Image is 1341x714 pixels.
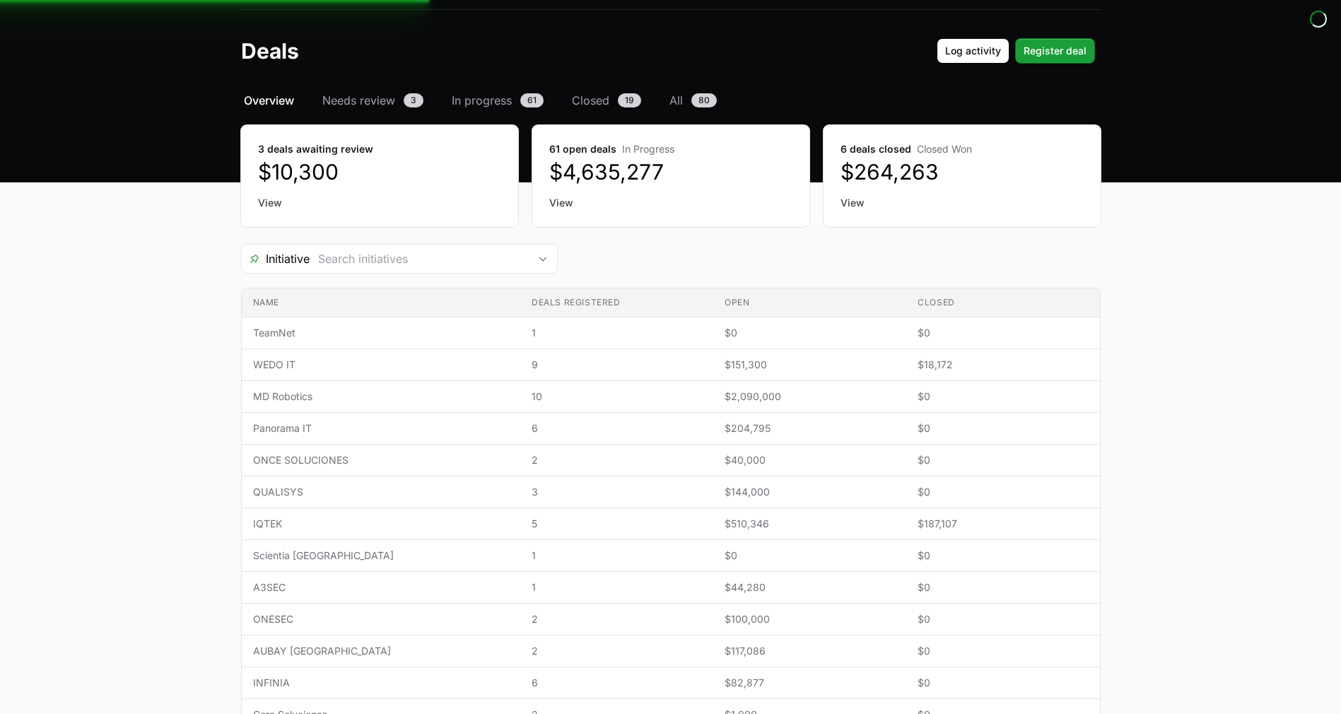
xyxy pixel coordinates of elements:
[549,196,792,210] a: View
[452,92,512,109] span: In progress
[918,644,1088,658] span: $0
[253,390,509,404] span: MD Robotics
[549,142,792,156] dt: 61 open deals
[713,288,906,317] th: Open
[253,644,509,658] span: AUBAY [GEOGRAPHIC_DATA]
[532,421,702,435] span: 6
[253,549,509,563] span: Scientia [GEOGRAPHIC_DATA]
[918,326,1088,340] span: $0
[242,250,310,267] span: Initiative
[532,358,702,372] span: 9
[725,485,895,499] span: $144,000
[532,326,702,340] span: 1
[241,92,1101,109] nav: Deals navigation
[258,159,501,185] dd: $10,300
[1015,38,1095,64] button: Register deal
[253,580,509,595] span: A3SEC
[532,580,702,595] span: 1
[253,517,509,531] span: IQTEK
[725,676,895,690] span: $82,877
[918,390,1088,404] span: $0
[532,612,702,626] span: 2
[449,92,546,109] a: In progress61
[937,38,1009,64] button: Log activity
[532,549,702,563] span: 1
[906,288,1099,317] th: Closed
[549,159,792,185] dd: $4,635,277
[667,92,720,109] a: All80
[244,92,294,109] span: Overview
[918,453,1088,467] span: $0
[622,143,674,155] span: In Progress
[841,142,1084,156] dt: 6 deals closed
[253,485,509,499] span: QUALISYS
[310,245,529,273] input: Search initiatives
[917,143,972,155] span: Closed Won
[918,612,1088,626] span: $0
[241,92,297,109] a: Overview
[532,676,702,690] span: 6
[725,358,895,372] span: $151,300
[725,549,895,563] span: $0
[258,142,501,156] dt: 3 deals awaiting review
[918,676,1088,690] span: $0
[569,92,644,109] a: Closed19
[322,92,395,109] span: Needs review
[618,93,641,107] span: 19
[532,644,702,658] span: 2
[945,42,1001,59] span: Log activity
[725,390,895,404] span: $2,090,000
[253,676,509,690] span: INFINIA
[725,612,895,626] span: $100,000
[532,453,702,467] span: 2
[532,517,702,531] span: 5
[918,517,1088,531] span: $187,107
[725,644,895,658] span: $117,086
[918,485,1088,499] span: $0
[725,580,895,595] span: $44,280
[253,358,509,372] span: WEDO IT
[918,421,1088,435] span: $0
[841,159,1084,185] dd: $264,263
[404,93,423,107] span: 3
[529,245,557,273] div: Open
[241,38,299,64] h1: Deals
[520,288,713,317] th: Deals registered
[532,485,702,499] span: 3
[918,580,1088,595] span: $0
[937,38,1095,64] div: Primary actions
[532,390,702,404] span: 10
[253,453,509,467] span: ONCE SOLUCIONES
[918,549,1088,563] span: $0
[1024,42,1087,59] span: Register deal
[572,92,609,109] span: Closed
[841,196,1084,210] a: View
[725,517,895,531] span: $510,346
[253,421,509,435] span: Panorama IT
[725,326,895,340] span: $0
[520,93,544,107] span: 61
[320,92,426,109] a: Needs review3
[253,612,509,626] span: ONESEC
[242,288,520,317] th: Name
[253,326,509,340] span: TeamNet
[258,196,501,210] a: View
[669,92,683,109] span: All
[918,358,1088,372] span: $18,172
[725,421,895,435] span: $204,795
[725,453,895,467] span: $40,000
[691,93,717,107] span: 80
